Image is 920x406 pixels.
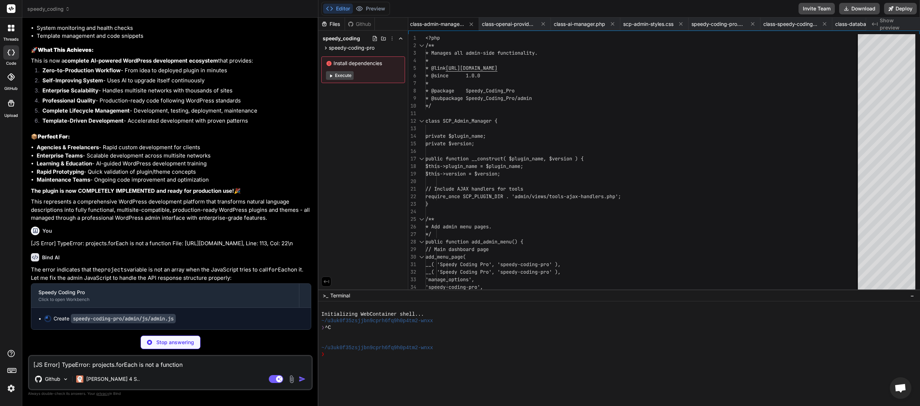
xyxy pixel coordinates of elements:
span: add_menu_page( [425,254,466,260]
span: private $version; [425,140,474,147]
span: * @since 1.0.0 [425,72,480,79]
button: Speedy Coding ProClick to open Workbench [31,284,299,307]
code: speedy-coding-pro/admin/js/admin.js [71,314,176,323]
span: class-admin-manager.php [410,20,464,28]
div: Click to collapse the range. [417,238,426,246]
span: /tools-ajax-handlers.php'; [546,193,621,200]
label: threads [3,36,19,42]
p: This is now a that provides: [31,57,311,65]
p: Always double-check its answers. Your in Bind [28,390,313,397]
span: speedy_coding [27,5,70,13]
div: 17 [408,155,416,163]
div: Click to collapse the range. [417,215,426,223]
div: 11 [408,110,416,117]
div: 23 [408,200,416,208]
div: 25 [408,215,416,223]
span: g-pro' ), [535,261,561,268]
div: 34 [408,283,416,291]
h6: You [42,227,52,234]
span: class SCP_Admin_Manager { [425,118,497,124]
span: 'manage_options', [425,276,474,283]
div: 4 [408,57,416,64]
button: − [909,290,916,301]
div: Create [54,315,176,322]
div: 28 [408,238,416,246]
div: 8 [408,87,416,95]
div: 32 [408,268,416,276]
li: - Accelerated development with proven patterns [37,117,311,127]
span: Initializing WebContainer shell... [321,311,424,318]
span: * @package Speedy_Coding_Pro [425,87,515,94]
div: Click to collapse the range. [417,155,426,163]
strong: Perfect For: [38,133,70,140]
div: Click to open Workbench [38,297,292,302]
h3: 🚀 [31,46,311,54]
span: [URL][DOMAIN_NAME] [446,65,497,71]
div: 3 [408,49,416,57]
h6: Bind AI [42,254,60,261]
div: 2 [408,42,416,49]
span: __( 'Speedy Coding Pro', 'speedy-codin [425,269,535,275]
strong: Enterprise Teams [37,152,83,159]
span: __( 'Speedy Coding Pro', 'speedy-codin [425,261,535,268]
li: - Handles multisite networks with thousands of sites [37,87,311,97]
button: Execute [326,71,354,80]
strong: Learning & Education [37,160,92,167]
div: Speedy Coding Pro [38,289,292,296]
p: This represents a comprehensive WordPress development platform that transforms natural language d... [31,198,311,222]
div: 21 [408,185,416,193]
span: Show preview [880,17,914,31]
span: private $plugin_name; [425,133,486,139]
span: } [425,201,428,207]
span: class-openai-provider.php [482,20,536,28]
img: icon [299,375,306,383]
button: Download [839,3,880,14]
span: speedy-coding-pro [329,44,374,51]
div: Files [318,20,345,28]
strong: Complete Lifecycle Management [42,107,130,114]
span: $this->version = $version; [425,170,500,177]
img: Pick Models [63,376,69,382]
span: − [910,292,914,299]
code: forEach [268,266,291,273]
label: Upload [4,113,18,119]
li: - Ongoing code improvement and optimization [37,176,311,184]
div: Click to collapse the range. [417,253,426,261]
strong: Maintenance Teams [37,176,90,183]
span: // Main dashboard page [425,246,489,252]
p: [JS Error] TypeError: projects.forEach is not a function File: [URL][DOMAIN_NAME], Line: 113, Col... [31,240,311,248]
label: GitHub [4,86,18,92]
strong: Professional Quality [42,97,96,104]
div: 1 [408,34,416,42]
code: projects [101,266,127,273]
div: 30 [408,253,416,261]
div: 18 [408,163,416,170]
img: attachment [287,375,296,383]
span: ~/u3uk0f35zsjjbn9cprh6fq9h0p4tm2-wnxx [321,345,433,351]
span: ^C [325,324,331,331]
li: - Development, testing, deployment, maintenance [37,107,311,117]
button: Invite Team [799,3,835,14]
span: class-speedy-coding-pro.php [763,20,817,28]
div: 31 [408,261,416,268]
span: $this->plugin_name = $plugin_name; [425,163,523,169]
span: require_once SCP_PLUGIN_DIR . 'admin/views [425,193,546,200]
span: g-pro' ), [535,269,561,275]
div: 22 [408,193,416,200]
span: // Include AJAX handlers for tools [425,186,523,192]
span: rsion ) { [558,155,584,162]
button: Editor [323,4,353,14]
span: * Manages all admin-side functionality. [425,50,538,56]
span: class-database-manager.php [835,20,889,28]
p: Stop answering [156,339,194,346]
strong: Zero-to-Production Workflow [42,67,121,74]
button: Deploy [884,3,917,14]
span: Terminal [330,292,350,299]
p: Github [45,375,60,383]
img: settings [5,382,17,394]
span: ~/u3uk0f35zsjjbn9cprh6fq9h0p4tm2-wnxx [321,318,433,324]
div: 7 [408,79,416,87]
button: Preview [353,4,388,14]
div: 26 [408,223,416,231]
span: 'speedy-coding-pro', [425,284,483,290]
